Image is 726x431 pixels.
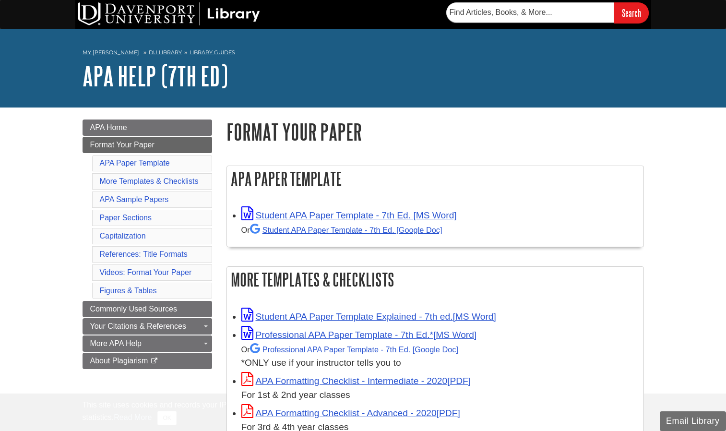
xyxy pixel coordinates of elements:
a: Link opens in new window [241,311,496,322]
a: Link opens in new window [241,408,460,418]
h2: More Templates & Checklists [227,267,643,292]
h1: Format Your Paper [226,120,644,144]
span: About Plagiarism [90,357,148,365]
div: This site uses cookies and records your IP address for usage statistics. Additionally, we use Goo... [83,399,644,425]
a: APA Help (7th Ed) [83,61,228,91]
span: More APA Help [90,339,142,347]
a: Link opens in new window [241,330,477,340]
button: Email Library [660,411,726,431]
small: Or [241,226,442,234]
a: References: Title Formats [100,250,188,258]
a: Commonly Used Sources [83,301,212,317]
form: Searches DU Library's articles, books, and more [446,2,649,23]
a: Paper Sections [100,214,152,222]
a: Read More [114,413,152,421]
a: Capitalization [100,232,146,240]
img: DU Library [78,2,260,25]
a: Library Guides [190,49,235,56]
i: This link opens in a new window [150,358,158,364]
h2: APA Paper Template [227,166,643,192]
span: Format Your Paper [90,141,155,149]
small: Or [241,345,458,354]
span: APA Home [90,123,127,132]
input: Search [614,2,649,23]
a: APA Home [83,120,212,136]
a: More Templates & Checklists [100,177,199,185]
a: Your Citations & References [83,318,212,335]
a: Link opens in new window [241,210,457,220]
a: Videos: Format Your Paper [100,268,192,276]
a: APA Paper Template [100,159,170,167]
input: Find Articles, Books, & More... [446,2,614,23]
a: Format Your Paper [83,137,212,153]
a: My [PERSON_NAME] [83,48,139,57]
a: About Plagiarism [83,353,212,369]
span: Commonly Used Sources [90,305,177,313]
div: For 1st & 2nd year classes [241,388,639,402]
a: APA Sample Papers [100,195,169,204]
button: Close [157,411,176,425]
div: Guide Page Menu [83,120,212,369]
a: DU Library [149,49,182,56]
nav: breadcrumb [83,46,644,61]
a: Figures & Tables [100,287,157,295]
a: Student APA Paper Template - 7th Ed. [Google Doc] [250,226,442,234]
a: Link opens in new window [241,376,471,386]
a: Professional APA Paper Template - 7th Ed. [250,345,458,354]
span: Your Citations & References [90,322,186,330]
div: *ONLY use if your instructor tells you to [241,342,639,371]
a: More APA Help [83,335,212,352]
